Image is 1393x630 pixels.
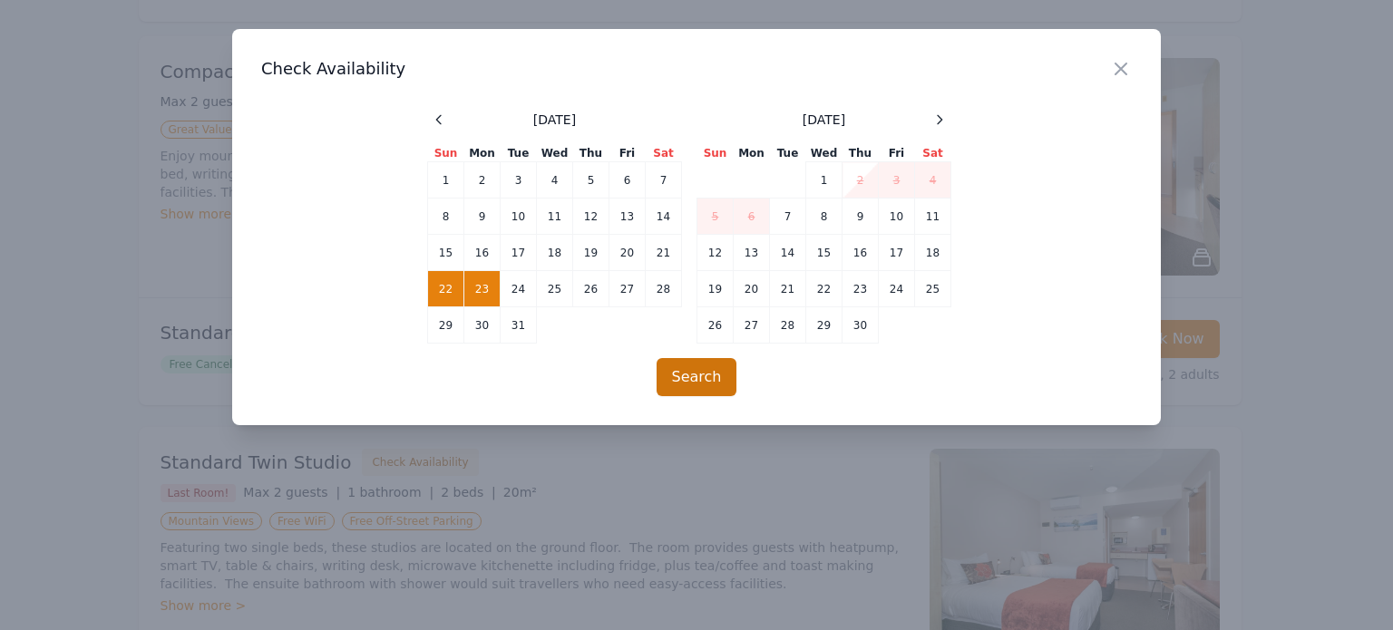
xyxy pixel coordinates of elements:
[915,271,951,307] td: 25
[803,111,845,129] span: [DATE]
[261,58,1132,80] h3: Check Availability
[843,162,879,199] td: 2
[843,307,879,344] td: 30
[843,235,879,271] td: 16
[697,235,734,271] td: 12
[879,162,915,199] td: 3
[879,145,915,162] th: Fri
[501,235,537,271] td: 17
[770,307,806,344] td: 28
[464,199,501,235] td: 9
[573,199,609,235] td: 12
[464,235,501,271] td: 16
[806,271,843,307] td: 22
[734,199,770,235] td: 6
[501,162,537,199] td: 3
[428,235,464,271] td: 15
[428,199,464,235] td: 8
[734,235,770,271] td: 13
[501,307,537,344] td: 31
[697,199,734,235] td: 5
[501,271,537,307] td: 24
[734,271,770,307] td: 20
[537,145,573,162] th: Wed
[879,199,915,235] td: 10
[770,235,806,271] td: 14
[646,271,682,307] td: 28
[770,271,806,307] td: 21
[915,235,951,271] td: 18
[464,307,501,344] td: 30
[734,145,770,162] th: Mon
[806,307,843,344] td: 29
[770,145,806,162] th: Tue
[806,162,843,199] td: 1
[428,307,464,344] td: 29
[573,162,609,199] td: 5
[609,235,646,271] td: 20
[537,271,573,307] td: 25
[646,235,682,271] td: 21
[533,111,576,129] span: [DATE]
[609,162,646,199] td: 6
[879,235,915,271] td: 17
[428,271,464,307] td: 22
[464,162,501,199] td: 2
[428,162,464,199] td: 1
[806,199,843,235] td: 8
[609,199,646,235] td: 13
[806,235,843,271] td: 15
[806,145,843,162] th: Wed
[657,358,737,396] button: Search
[915,145,951,162] th: Sat
[843,145,879,162] th: Thu
[609,145,646,162] th: Fri
[697,271,734,307] td: 19
[646,162,682,199] td: 7
[537,199,573,235] td: 11
[501,199,537,235] td: 10
[843,271,879,307] td: 23
[915,199,951,235] td: 11
[697,307,734,344] td: 26
[734,307,770,344] td: 27
[770,199,806,235] td: 7
[464,145,501,162] th: Mon
[428,145,464,162] th: Sun
[464,271,501,307] td: 23
[697,145,734,162] th: Sun
[879,271,915,307] td: 24
[646,199,682,235] td: 14
[915,162,951,199] td: 4
[646,145,682,162] th: Sat
[537,235,573,271] td: 18
[609,271,646,307] td: 27
[537,162,573,199] td: 4
[573,271,609,307] td: 26
[843,199,879,235] td: 9
[573,145,609,162] th: Thu
[573,235,609,271] td: 19
[501,145,537,162] th: Tue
